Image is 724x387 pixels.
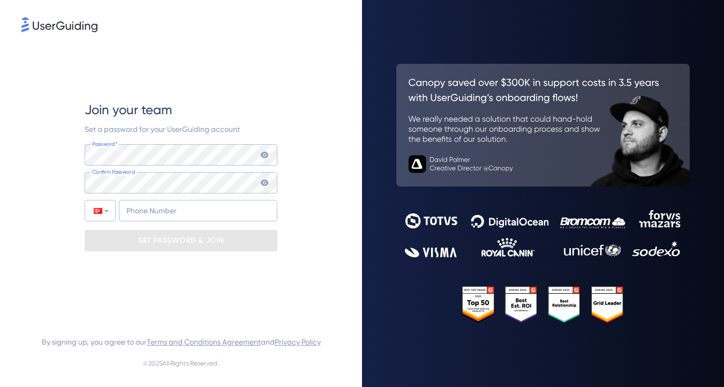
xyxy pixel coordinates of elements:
[396,64,690,187] img: 26c0aa7c25a843aed4baddd2b5e0fa68.svg
[42,336,321,348] span: By signing up, you agree to our and
[147,338,261,346] a: Terms and Conditions Agreement
[85,200,115,221] div: Turkey: + 90
[143,357,219,370] span: © 2025 All Rights Reserved.
[21,17,97,32] img: 8faab4ba6bc7696a72372aa768b0286c.svg
[275,338,321,346] a: Privacy Policy
[119,200,277,221] input: Phone Number
[462,286,623,323] img: 25303e33045975176eb484905ab012ff.svg
[85,125,240,133] span: Set a password for your UserGuiding account
[85,101,172,118] span: Join your team
[138,232,224,249] p: SET PASSWORD & JOIN
[405,210,681,257] img: 9302ce2ac39453076f5bc0f2f2ca889b.svg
